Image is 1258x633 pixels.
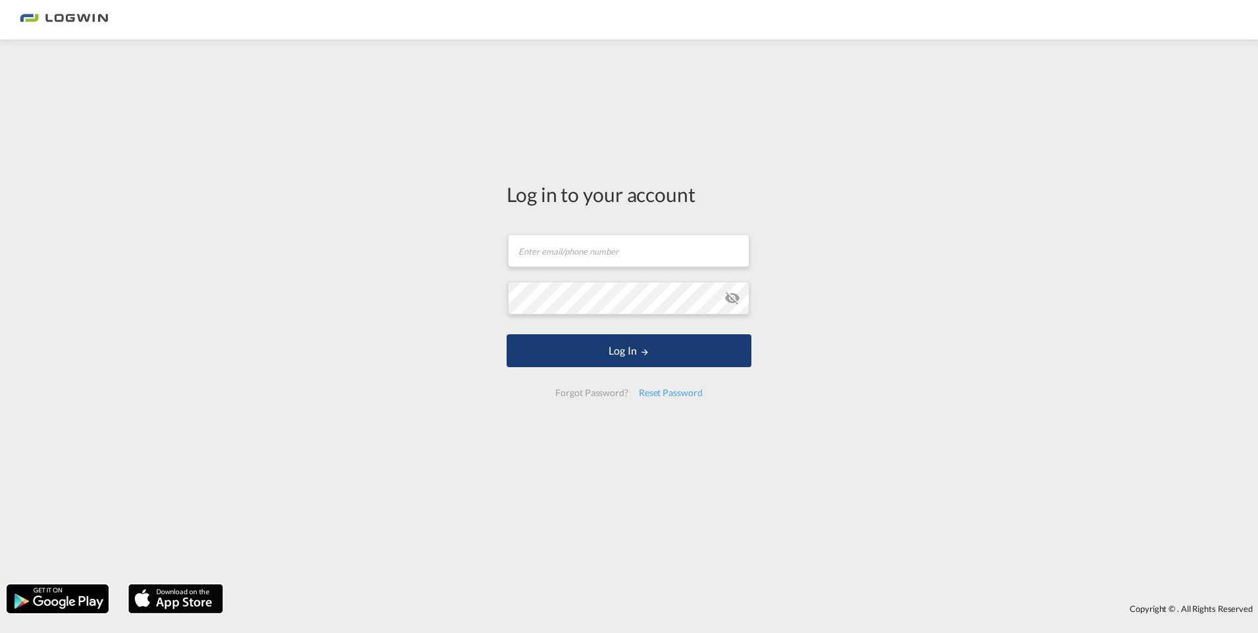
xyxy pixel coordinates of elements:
div: Reset Password [634,381,708,405]
img: apple.png [127,583,224,615]
button: LOGIN [507,334,751,367]
div: Copyright © . All Rights Reserved [230,597,1258,620]
div: Forgot Password? [550,381,633,405]
img: google.png [5,583,110,615]
img: bc73a0e0d8c111efacd525e4c8ad7d32.png [20,5,109,35]
md-icon: icon-eye-off [724,290,740,306]
div: Log in to your account [507,180,751,208]
input: Enter email/phone number [508,234,749,267]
